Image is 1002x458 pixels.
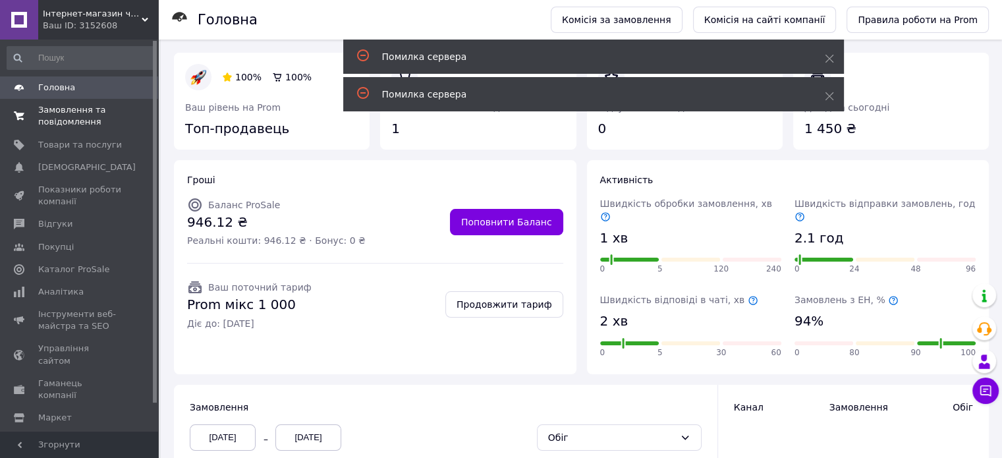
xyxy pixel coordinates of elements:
[208,282,312,293] span: Ваш поточний тариф
[187,213,366,232] span: 946.12 ₴
[38,308,122,332] span: Інструменти веб-майстра та SEO
[38,184,122,208] span: Показники роботи компанії
[847,7,989,33] a: Правила роботи на Prom
[190,424,256,451] div: [DATE]
[187,295,312,314] span: Prom мікс 1 000
[190,402,248,413] span: Замовлення
[382,88,792,101] div: Помилка сервера
[766,264,781,275] span: 240
[187,234,366,247] span: Реальні кошти: 946.12 ₴ · Бонус: 0 ₴
[445,291,563,318] a: Продовжити тариф
[275,424,341,451] div: [DATE]
[713,264,729,275] span: 120
[208,200,280,210] span: Баланс ProSale
[960,347,976,358] span: 100
[38,139,122,151] span: Товари та послуги
[600,229,628,248] span: 1 хв
[600,312,628,331] span: 2 хв
[38,264,109,275] span: Каталог ProSale
[972,378,999,404] button: Чат з покупцем
[734,402,764,413] span: Канал
[794,295,899,305] span: Замовлень з ЕН, %
[600,175,654,185] span: Активність
[7,46,155,70] input: Пошук
[794,264,800,275] span: 0
[794,229,844,248] span: 2.1 год
[38,286,84,298] span: Аналітика
[38,104,122,128] span: Замовлення та повідомлення
[910,264,920,275] span: 48
[771,347,781,358] span: 60
[794,312,823,331] span: 94%
[38,161,136,173] span: [DEMOGRAPHIC_DATA]
[600,295,758,305] span: Швидкість відповіді в чаті, хв
[235,72,262,82] span: 100%
[849,347,859,358] span: 80
[600,198,772,222] span: Швидкість обробки замовлення, хв
[285,72,312,82] span: 100%
[38,218,72,230] span: Відгуки
[38,241,74,253] span: Покупці
[849,264,859,275] span: 24
[548,430,675,445] div: Обіг
[38,378,122,401] span: Гаманець компанії
[657,347,663,358] span: 5
[657,264,663,275] span: 5
[600,347,605,358] span: 0
[38,412,72,424] span: Маркет
[43,8,142,20] span: Інтернет-магазин чохлів та аксесуарів для смартфонів El-gadget
[382,50,792,63] div: Помилка сервера
[794,198,975,222] span: Швидкість відправки замовлень, год
[794,347,800,358] span: 0
[824,401,888,414] span: Замовлення
[187,317,312,330] span: Діє до: [DATE]
[198,12,258,28] h1: Головна
[450,209,563,235] a: Поповнити Баланс
[551,7,682,33] a: Комісія за замовлення
[693,7,837,33] a: Комісія на сайті компанії
[187,175,215,185] span: Гроші
[600,264,605,275] span: 0
[966,264,976,275] span: 96
[716,347,726,358] span: 30
[43,20,158,32] div: Ваш ID: 3152608
[38,343,122,366] span: Управління сайтом
[38,82,75,94] span: Головна
[910,347,920,358] span: 90
[914,401,973,414] span: Обіг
